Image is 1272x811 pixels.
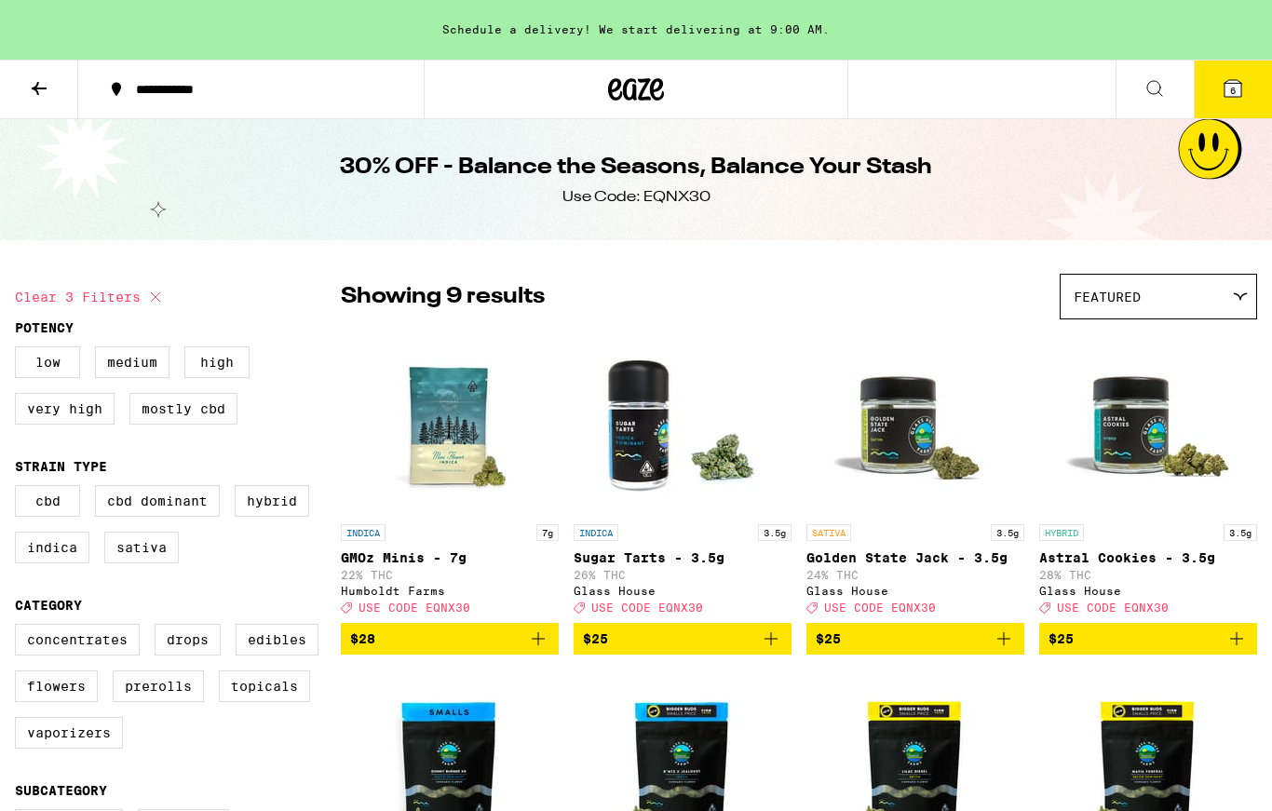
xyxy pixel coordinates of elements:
span: USE CODE EQNX30 [824,601,936,614]
label: Sativa [104,532,179,563]
label: Prerolls [113,670,204,702]
img: Glass House - Golden State Jack - 3.5g [822,329,1008,515]
button: Add to bag [574,623,792,655]
label: Low [15,346,80,378]
div: Glass House [1039,585,1257,597]
p: HYBRID [1039,524,1084,541]
span: USE CODE EQNX30 [1057,601,1169,614]
img: Glass House - Sugar Tarts - 3.5g [589,329,776,515]
span: Featured [1074,290,1141,304]
span: USE CODE EQNX30 [359,601,470,614]
label: Edibles [236,624,318,656]
p: INDICA [341,524,386,541]
div: Glass House [574,585,792,597]
p: 7g [536,524,559,541]
a: Open page for Astral Cookies - 3.5g from Glass House [1039,329,1257,623]
span: $28 [350,631,375,646]
div: Use Code: EQNX30 [562,187,710,208]
label: Drops [155,624,221,656]
label: Concentrates [15,624,140,656]
label: High [184,346,250,378]
p: 3.5g [758,524,792,541]
legend: Subcategory [15,783,107,798]
label: CBD [15,485,80,517]
legend: Category [15,598,82,613]
label: CBD Dominant [95,485,220,517]
p: 3.5g [1224,524,1257,541]
label: Indica [15,532,89,563]
label: Very High [15,393,115,425]
p: Astral Cookies - 3.5g [1039,550,1257,565]
label: Flowers [15,670,98,702]
img: Glass House - Astral Cookies - 3.5g [1055,329,1241,515]
button: Add to bag [806,623,1024,655]
p: 22% THC [341,569,559,581]
p: 28% THC [1039,569,1257,581]
label: Hybrid [235,485,309,517]
button: Add to bag [1039,623,1257,655]
span: $25 [816,631,841,646]
p: Golden State Jack - 3.5g [806,550,1024,565]
div: Humboldt Farms [341,585,559,597]
p: GMOz Minis - 7g [341,550,559,565]
span: 6 [1230,85,1236,96]
span: USE CODE EQNX30 [591,601,703,614]
div: Glass House [806,585,1024,597]
p: Showing 9 results [341,281,545,313]
a: Open page for GMOz Minis - 7g from Humboldt Farms [341,329,559,623]
p: 26% THC [574,569,792,581]
p: INDICA [574,524,618,541]
p: SATIVA [806,524,851,541]
legend: Strain Type [15,459,107,474]
a: Open page for Sugar Tarts - 3.5g from Glass House [574,329,792,623]
label: Vaporizers [15,717,123,749]
label: Mostly CBD [129,393,237,425]
span: $25 [583,631,608,646]
h1: 30% OFF - Balance the Seasons, Balance Your Stash [340,152,932,183]
button: Add to bag [341,623,559,655]
p: Sugar Tarts - 3.5g [574,550,792,565]
a: Open page for Golden State Jack - 3.5g from Glass House [806,329,1024,623]
label: Medium [95,346,169,378]
p: 3.5g [991,524,1024,541]
button: Clear 3 filters [15,274,167,320]
label: Topicals [219,670,310,702]
button: 6 [1194,61,1272,118]
img: Humboldt Farms - GMOz Minis - 7g [357,329,543,515]
span: $25 [1049,631,1074,646]
legend: Potency [15,320,74,335]
p: 24% THC [806,569,1024,581]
